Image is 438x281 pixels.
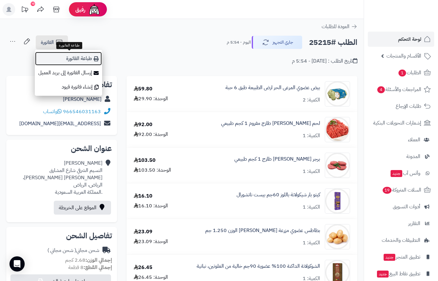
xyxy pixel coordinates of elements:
span: جديد [377,271,389,278]
strong: إجمالي القطع: [83,264,112,271]
span: المراجعات والأسئلة [377,85,421,94]
span: الفاتورة [41,39,54,46]
span: رفيق [75,6,85,13]
a: [PERSON_NAME] [63,95,102,103]
a: لوحة التحكم [368,32,434,47]
a: إشعارات التحويلات البنكية [368,115,434,131]
a: لحم [PERSON_NAME] طازج مفروم 1 كجم طبيعي [221,120,320,127]
a: الفاتورة [36,35,68,49]
div: 59.80 [134,85,152,93]
div: 16.10 [134,192,152,200]
a: الموقع على الخريطة [54,201,111,215]
span: السلات المتروكة [382,186,421,194]
a: السلات المتروكة19 [368,182,434,198]
div: [PERSON_NAME] النسيم الشرقي شارع المشارق [PERSON_NAME] [PERSON_NAME]، الرياض، الرياض .المملكة الع... [11,160,102,196]
span: 1 [398,70,406,76]
div: 103.50 [134,157,156,164]
span: وآتس آب [390,169,420,178]
div: 26.45 [134,264,152,271]
a: إنشاء فاتورة قيود [35,80,102,94]
div: الكمية: 1 [303,204,320,211]
a: واتساب [43,108,62,115]
div: الوحدة: 29.90 [134,95,168,102]
small: اليوم - 5:54 م [227,39,251,46]
a: العملاء [368,132,434,147]
a: بطاطس عضوي مزرعة [PERSON_NAME] الوزن 1.250 جم [205,227,320,234]
span: العودة للطلبات [322,23,349,30]
div: تاريخ الطلب : [DATE] - 5:54 م [292,58,357,65]
h2: تفاصيل الشحن [11,232,112,240]
span: 19 [383,187,392,194]
a: كيتو بار شيكولاتة باللوز 60جم بيست ناتشورال [237,191,320,199]
a: 966546031163 [63,108,101,115]
a: طلبات الإرجاع [368,99,434,114]
span: التقارير [408,219,420,228]
span: جديد [384,254,395,261]
div: الوحدة: 16.10 [134,202,168,210]
span: جديد [391,170,402,177]
span: أدوات التسويق [393,202,420,211]
img: logo-2.png [395,18,432,31]
img: ZzBHeSnxycQpE5dhh0Nid1WKM5gw1NEy3kxUqntZ%20(1)-90x90.jpg [325,117,350,142]
div: Open Intercom Messenger [9,256,25,272]
button: جاري التجهيز [252,36,302,49]
h2: الطلب #25215 [309,36,357,49]
span: التطبيقات والخدمات [382,236,420,245]
div: الوحدة: 23.09 [134,238,168,245]
a: تطبيق المتجرجديد [368,249,434,265]
span: الطلبات [398,68,421,77]
span: المدونة [406,152,420,161]
a: تحديثات المنصة [17,3,33,17]
a: الشوكولاتة الداكنة 100% عضوية 90جم خالية من الغلوتين، نباتية [197,263,320,270]
img: ai-face.png [88,3,101,16]
img: 1702785759-%D8%AA%D9%86%D8%B2%D9%8A%D9%84%20(5)-90x90.jpeg [325,153,350,178]
div: الكمية: 1 [303,168,320,175]
div: 10 [31,2,35,6]
img: 1720696910-Products_3712_1720655763-90x90.png [325,188,350,214]
div: الكمية: 2 [303,96,320,104]
span: العملاء [408,135,420,144]
img: 1714862919-%D8%A8%D9%8A%D8%B6%20%D8%A7%D8%B1%D8%B6%20%D8%A7%D9%84%D8%B7%D8%A8%D9%8A%D8%B9%D8%A9%2... [325,81,350,107]
span: طلبات الإرجاع [396,102,421,111]
a: برجر [PERSON_NAME] طازج 1 كجم طبيعي [234,156,320,163]
span: تطبيق المتجر [383,253,420,261]
div: الوحدة: 92.00 [134,131,168,138]
a: الطلبات1 [368,65,434,80]
span: إشعارات التحويلات البنكية [373,119,421,127]
a: إرسال الفاتورة إلى بريد العميل [35,66,102,80]
span: لوحة التحكم [398,35,421,44]
h2: تفاصيل العميل [11,81,112,89]
div: الوحدة: 103.50 [134,167,171,174]
div: الوحدة: 26.45 [134,274,168,281]
a: المراجعات والأسئلة4 [368,82,434,97]
span: تطبيق نقاط البيع [376,269,420,278]
div: شحن مجاني [47,247,99,254]
div: طباعة الفاتورة [56,42,82,49]
a: وآتس آبجديد [368,166,434,181]
div: الكمية: 1 [303,239,320,247]
small: 2.68 كجم [65,256,112,264]
strong: إجمالي الوزن: [85,256,112,264]
small: 8 قطعة [68,264,112,271]
a: أدوات التسويق [368,199,434,214]
img: 1716597263-xeM9xGoUONr60RPTXgViVQ6UZ3ptNP8kYREKWBhT-90x90.png [325,224,350,249]
div: 92.00 [134,121,152,128]
a: [EMAIL_ADDRESS][DOMAIN_NAME] [19,120,101,127]
div: الكمية: 1 [303,132,320,139]
div: 23.09 [134,228,152,235]
span: 4 [377,86,385,93]
a: التقارير [368,216,434,231]
span: ( شحن مجاني ) [47,247,76,254]
span: الأقسام والمنتجات [386,52,421,60]
a: التطبيقات والخدمات [368,233,434,248]
a: طباعة الفاتورة [35,52,102,66]
a: العودة للطلبات [322,23,357,30]
a: بيض عضوي المرعى الحر ارض الطبيعة طبق 6 حبة [225,84,320,91]
a: المدونة [368,149,434,164]
h2: عنوان الشحن [11,145,112,152]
